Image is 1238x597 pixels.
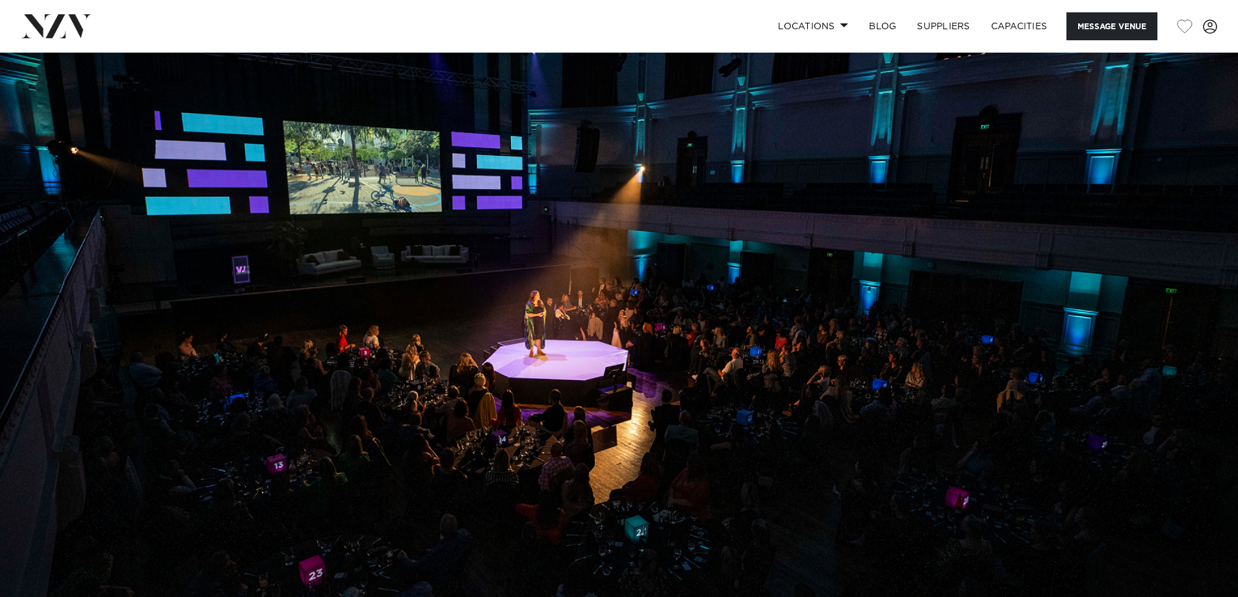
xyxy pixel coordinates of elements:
[1066,12,1157,40] button: Message Venue
[858,12,907,40] a: BLOG
[907,12,980,40] a: SUPPLIERS
[21,14,92,38] img: nzv-logo.png
[767,12,858,40] a: Locations
[981,12,1058,40] a: Capacities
